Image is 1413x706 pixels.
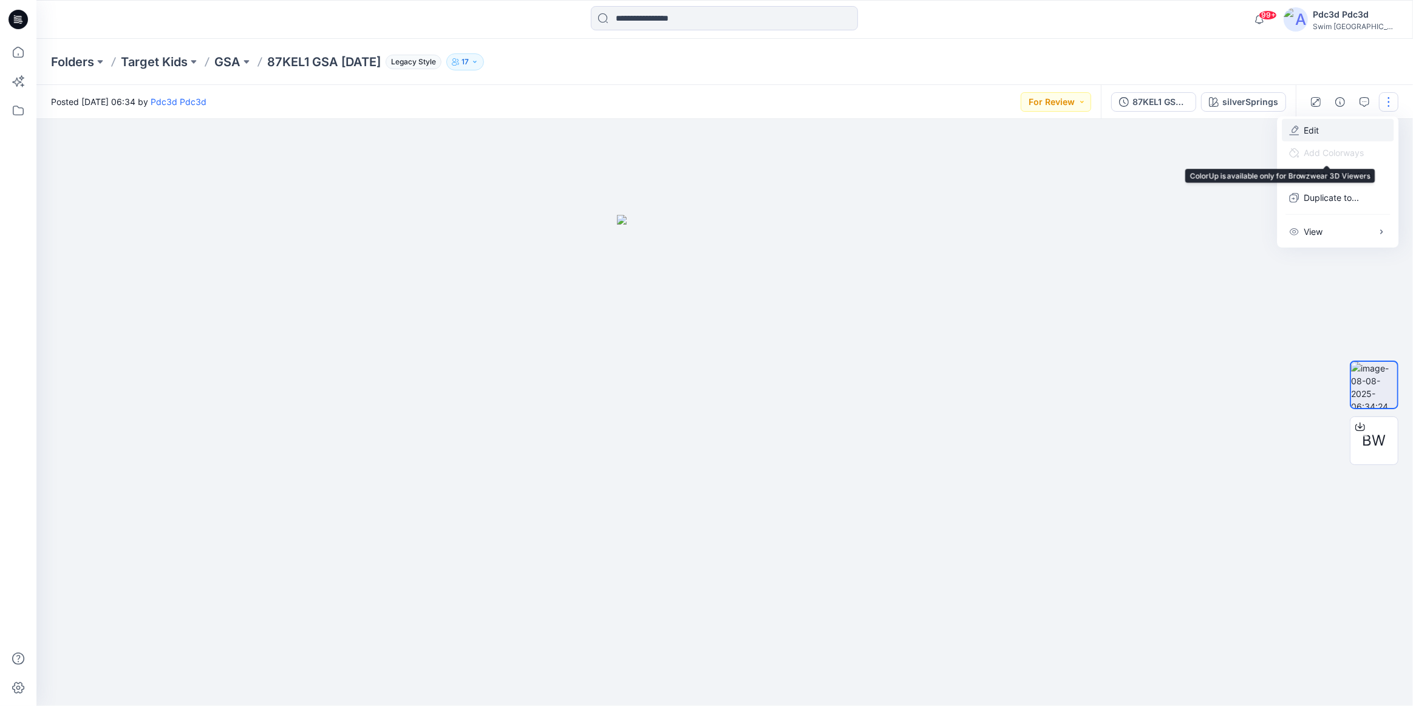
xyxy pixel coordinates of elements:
span: 99+ [1259,10,1277,20]
span: Posted [DATE] 06:34 by [51,95,206,108]
a: Edit [1304,124,1319,137]
img: avatar [1284,7,1308,32]
a: Folders [51,53,94,70]
span: BW [1363,430,1386,452]
button: Legacy Style [381,53,441,70]
span: Legacy Style [386,55,441,69]
a: Target Kids [121,53,188,70]
button: 87KEL1 GSA [DATE] [1111,92,1196,112]
p: 17 [461,55,469,69]
img: eyJhbGciOiJIUzI1NiIsImtpZCI6IjAiLCJzbHQiOiJzZXMiLCJ0eXAiOiJKV1QifQ.eyJkYXRhIjp7InR5cGUiOiJzdG9yYW... [617,215,832,705]
a: Pdc3d Pdc3d [151,97,206,107]
button: 17 [446,53,484,70]
div: silverSprings [1222,95,1278,109]
img: image-08-08-2025-06:34:24 [1351,362,1397,408]
p: Add to Collection [1304,169,1372,182]
div: Pdc3d Pdc3d [1313,7,1398,22]
div: Swim [GEOGRAPHIC_DATA] [1313,22,1398,31]
p: Duplicate to... [1304,191,1359,204]
button: silverSprings [1201,92,1286,112]
div: 87KEL1 GSA 2025.8.7 [1132,95,1188,109]
p: 87KEL1 GSA [DATE] [267,53,381,70]
button: Details [1330,92,1350,112]
a: GSA [214,53,240,70]
p: View [1304,225,1323,238]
